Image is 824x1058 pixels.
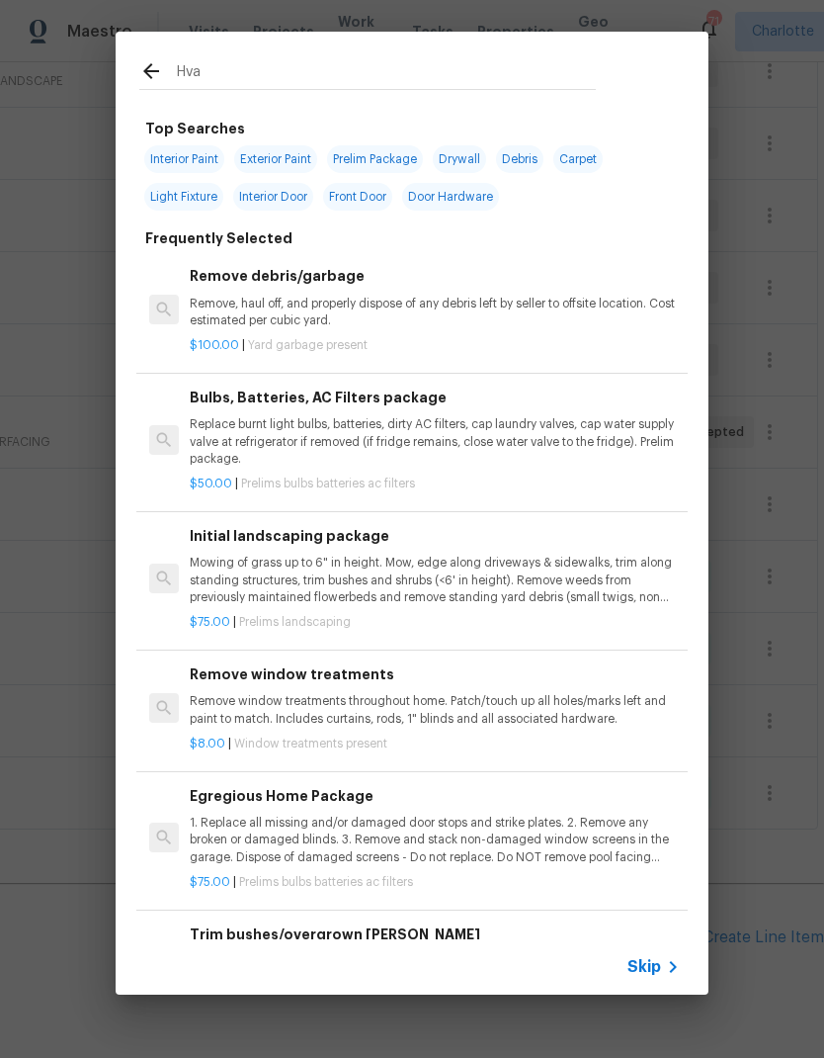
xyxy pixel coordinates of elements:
span: Debris [496,145,543,173]
span: Prelims bulbs batteries ac filters [241,478,415,489]
p: Replace burnt light bulbs, batteries, dirty AC filters, cap laundry valves, cap water supply valv... [190,416,680,467]
span: Exterior Paint [234,145,317,173]
h6: Egregious Home Package [190,785,680,807]
h6: Top Searches [145,118,245,139]
span: $75.00 [190,876,230,888]
h6: Frequently Selected [145,227,292,249]
input: Search issues or repairs [177,59,596,89]
h6: Remove debris/garbage [190,265,680,287]
span: Yard garbage present [248,339,368,351]
p: Mowing of grass up to 6" in height. Mow, edge along driveways & sidewalks, trim along standing st... [190,555,680,605]
h6: Bulbs, Batteries, AC Filters package [190,387,680,408]
span: $100.00 [190,339,239,351]
span: Drywall [433,145,486,173]
span: $50.00 [190,478,232,489]
p: 1. Replace all missing and/or damaged door stops and strike plates. 2. Remove any broken or damag... [190,815,680,865]
span: Window treatments present [234,738,387,749]
h6: Remove window treatments [190,663,680,685]
span: Skip [627,957,661,977]
p: | [190,614,680,631]
span: Light Fixture [144,183,223,211]
span: $75.00 [190,616,230,628]
p: | [190,874,680,891]
span: Carpet [553,145,603,173]
p: | [190,736,680,752]
p: | [190,476,680,492]
span: Front Door [323,183,392,211]
span: Prelim Package [327,145,423,173]
span: Interior Door [233,183,313,211]
span: $8.00 [190,738,225,749]
span: Door Hardware [402,183,499,211]
p: Remove, haul off, and properly dispose of any debris left by seller to offsite location. Cost est... [190,296,680,329]
h6: Trim bushes/overgrown [PERSON_NAME] [190,924,680,945]
h6: Initial landscaping package [190,525,680,547]
span: Interior Paint [144,145,224,173]
p: Remove window treatments throughout home. Patch/touch up all holes/marks left and paint to match.... [190,693,680,727]
span: Prelims bulbs batteries ac filters [239,876,413,888]
span: Prelims landscaping [239,616,351,628]
p: | [190,337,680,354]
